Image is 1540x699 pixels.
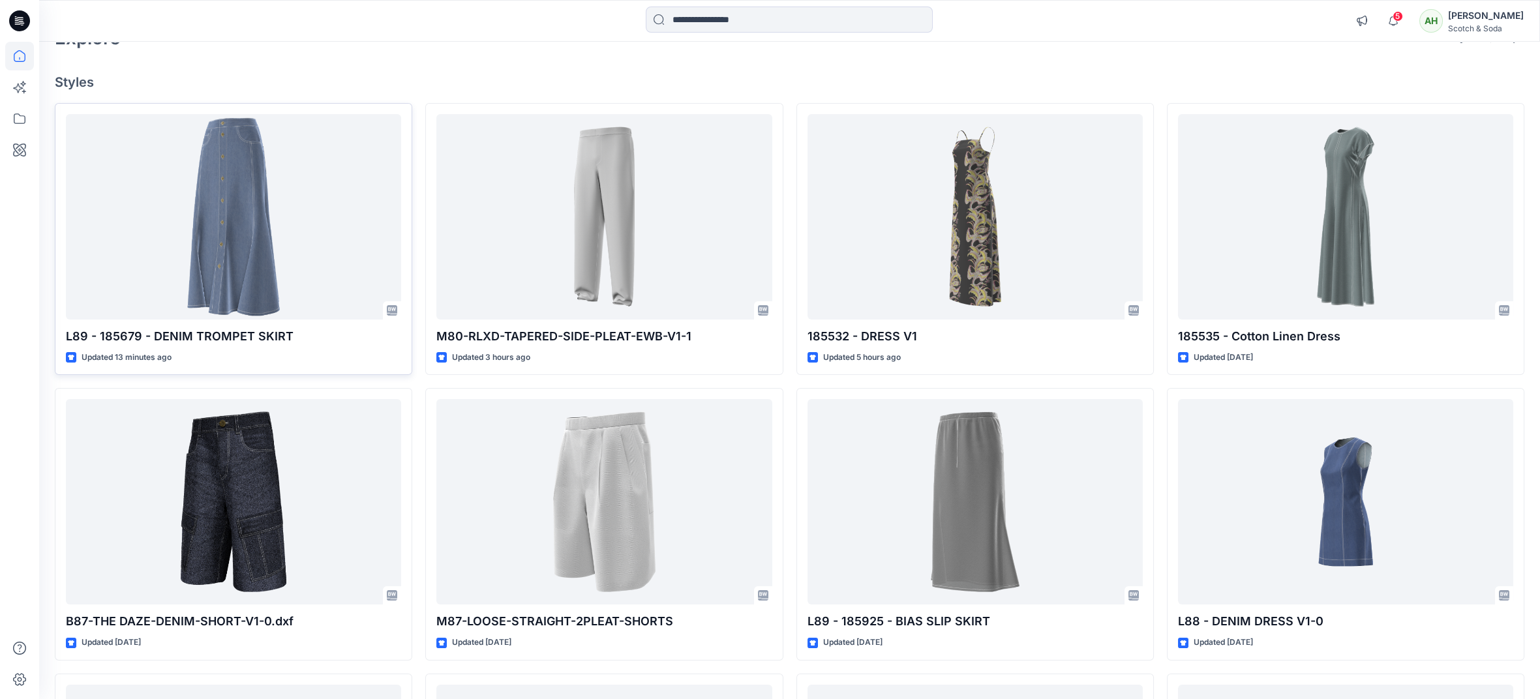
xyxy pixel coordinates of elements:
div: AH [1419,9,1443,33]
p: L89 - 185679 - DENIM TROMPET SKIRT [66,327,401,346]
p: L89 - 185925 - BIAS SLIP SKIRT [808,612,1143,631]
a: 185532 - DRESS V1 [808,114,1143,320]
a: M87-LOOSE-STRAIGHT-2PLEAT-SHORTS [436,399,772,604]
p: M80-RLXD-TAPERED-SIDE-PLEAT-EWB-V1-1 [436,327,772,346]
p: Updated [DATE] [1194,636,1253,649]
p: 185535 - Cotton Linen Dress [1178,327,1513,346]
div: [PERSON_NAME] [1448,8,1524,23]
p: Updated 13 minutes ago [82,351,172,364]
span: 5 [1393,11,1403,22]
p: M87-LOOSE-STRAIGHT-2PLEAT-SHORTS [436,612,772,631]
div: Scotch & Soda [1448,23,1524,33]
p: L88 - DENIM DRESS V1-0 [1178,612,1513,631]
p: Updated [DATE] [82,636,141,649]
p: Updated 3 hours ago [452,351,530,364]
a: M80-RLXD-TAPERED-SIDE-PLEAT-EWB-V1-1 [436,114,772,320]
a: 185535 - Cotton Linen Dress [1178,114,1513,320]
a: B87-THE DAZE-DENIM-SHORT-V1-0.dxf [66,399,401,604]
p: Updated [DATE] [452,636,511,649]
p: 185532 - DRESS V1 [808,327,1143,346]
h2: Explore [55,27,121,48]
p: Updated [DATE] [823,636,883,649]
p: B87-THE DAZE-DENIM-SHORT-V1-0.dxf [66,612,401,631]
p: Updated [DATE] [1194,351,1253,364]
a: L88 - DENIM DRESS V1-0 [1178,399,1513,604]
a: L89 - 185925 - BIAS SLIP SKIRT [808,399,1143,604]
p: Updated 5 hours ago [823,351,901,364]
a: L89 - 185679 - DENIM TROMPET SKIRT [66,114,401,320]
h4: Styles [55,74,1524,90]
